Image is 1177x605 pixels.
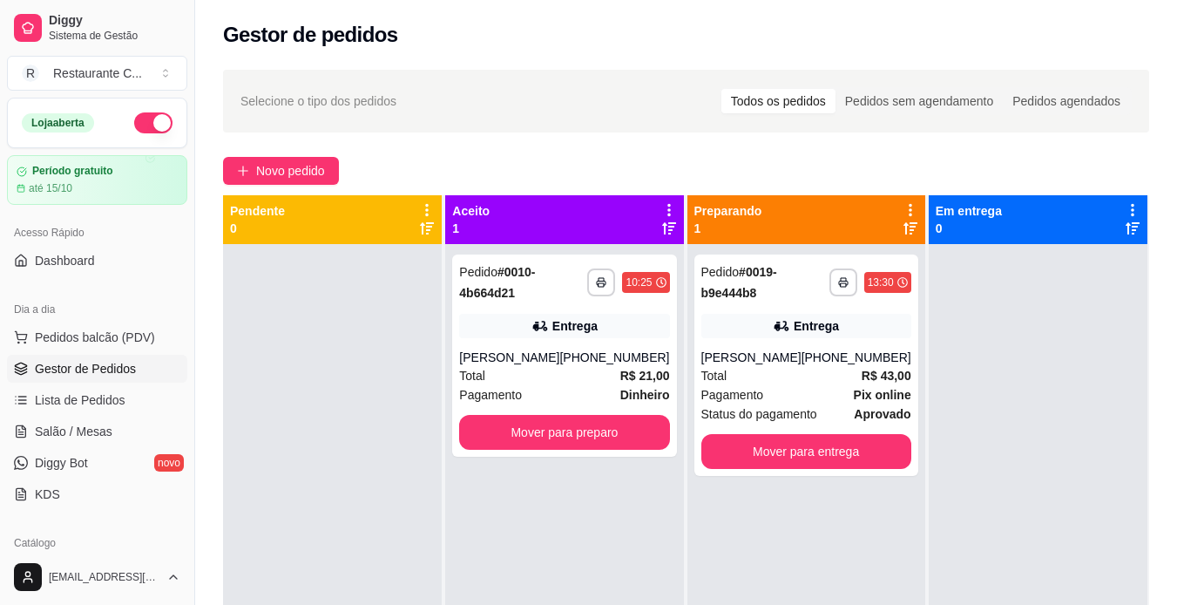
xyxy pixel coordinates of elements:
[620,369,670,383] strong: R$ 21,00
[35,252,95,269] span: Dashboard
[134,112,172,133] button: Alterar Status
[7,155,187,205] a: Período gratuitoaté 15/10
[701,265,777,300] strong: # 0019-b9e444b8
[7,386,187,414] a: Lista de Pedidos
[868,275,894,289] div: 13:30
[459,366,485,385] span: Total
[701,404,817,424] span: Status do pagamento
[7,480,187,508] a: KDS
[559,349,669,366] div: [PHONE_NUMBER]
[223,157,339,185] button: Novo pedido
[35,423,112,440] span: Salão / Mesas
[237,165,249,177] span: plus
[701,265,740,279] span: Pedido
[802,349,911,366] div: [PHONE_NUMBER]
[22,113,94,133] div: Loja aberta
[35,486,60,503] span: KDS
[452,220,490,237] p: 1
[7,355,187,383] a: Gestor de Pedidos
[7,56,187,91] button: Select a team
[452,202,490,220] p: Aceito
[35,454,88,472] span: Diggy Bot
[35,329,155,346] span: Pedidos balcão (PDV)
[854,388,911,402] strong: Pix online
[7,418,187,445] a: Salão / Mesas
[701,366,727,385] span: Total
[35,360,136,377] span: Gestor de Pedidos
[223,21,398,49] h2: Gestor de pedidos
[552,317,598,335] div: Entrega
[701,434,911,469] button: Mover para entrega
[230,220,285,237] p: 0
[835,89,1003,113] div: Pedidos sem agendamento
[7,556,187,598] button: [EMAIL_ADDRESS][DOMAIN_NAME]
[459,265,497,279] span: Pedido
[620,388,670,402] strong: Dinheiro
[701,385,764,404] span: Pagamento
[794,317,839,335] div: Entrega
[7,296,187,323] div: Dia a dia
[701,349,802,366] div: [PERSON_NAME]
[53,65,142,82] div: Restaurante C ...
[936,220,1002,237] p: 0
[7,449,187,477] a: Diggy Botnovo
[22,65,39,82] span: R
[7,219,187,247] div: Acesso Rápido
[721,89,835,113] div: Todos os pedidos
[256,161,325,180] span: Novo pedido
[29,181,72,195] article: até 15/10
[32,165,113,178] article: Período gratuito
[694,220,762,237] p: 1
[936,202,1002,220] p: Em entrega
[49,570,159,584] span: [EMAIL_ADDRESS][DOMAIN_NAME]
[7,247,187,275] a: Dashboard
[854,407,910,421] strong: aprovado
[230,202,285,220] p: Pendente
[49,13,180,29] span: Diggy
[459,349,559,366] div: [PERSON_NAME]
[49,29,180,43] span: Sistema de Gestão
[7,529,187,557] div: Catálogo
[7,7,187,49] a: DiggySistema de Gestão
[862,369,911,383] strong: R$ 43,00
[1003,89,1130,113] div: Pedidos agendados
[459,265,535,300] strong: # 0010-4b664d21
[694,202,762,220] p: Preparando
[459,385,522,404] span: Pagamento
[240,92,396,111] span: Selecione o tipo dos pedidos
[459,415,669,450] button: Mover para preparo
[35,391,125,409] span: Lista de Pedidos
[626,275,652,289] div: 10:25
[7,323,187,351] button: Pedidos balcão (PDV)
